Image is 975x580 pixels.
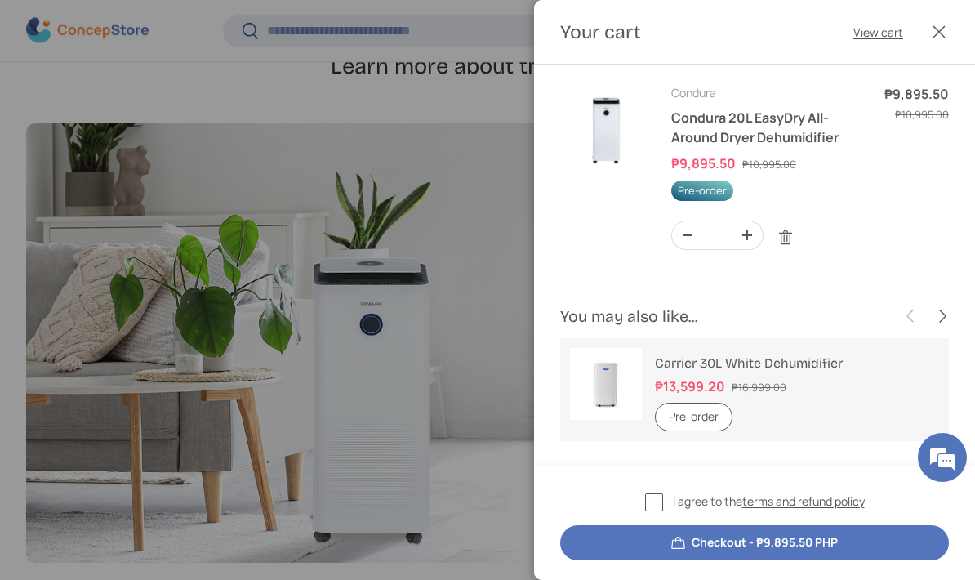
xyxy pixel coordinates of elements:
[655,403,732,431] button: Pre-order
[268,8,307,47] div: Minimize live chat window
[655,355,843,371] a: Carrier 30L White Dehumidifier
[95,181,225,346] span: We're online!
[560,525,949,560] button: Checkout - ₱9,895.50 PHP
[770,222,801,253] a: Remove
[671,84,865,101] div: Condura
[742,493,865,509] a: terms and refund policy
[671,181,733,201] span: Pre-order
[8,398,311,455] textarea: Type your message and hit 'Enter'
[671,109,839,146] a: Condura 20L EasyDry All-Around Dryer Dehumidifier
[671,154,740,172] dd: ₱9,895.50
[703,221,732,249] input: Quantity
[560,84,652,176] img: condura-easy-dry-dehumidifier-full-view-concepstore.ph
[853,24,903,41] a: View cart
[85,91,274,113] div: Chat with us now
[895,107,949,122] s: ₱10,995.00
[560,20,641,44] h2: Your cart
[560,306,895,328] h2: You may also like...
[884,84,949,104] dd: ₱9,895.50
[673,493,865,510] span: I agree to the
[742,157,796,172] s: ₱10,995.00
